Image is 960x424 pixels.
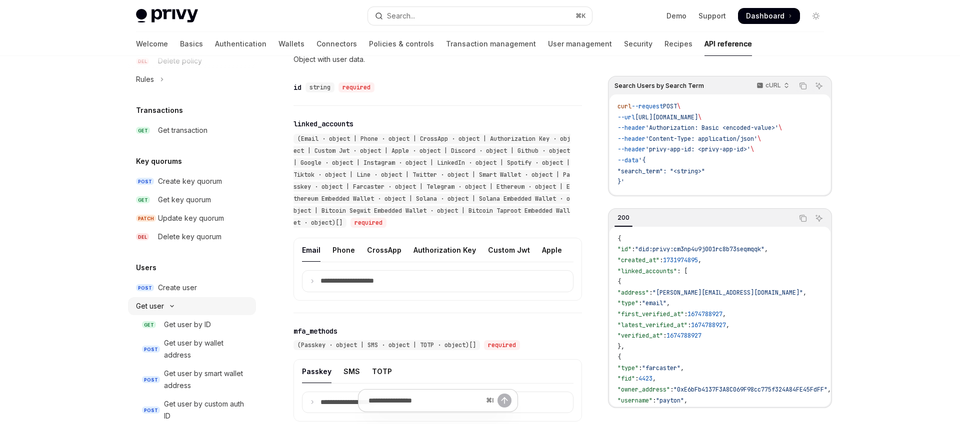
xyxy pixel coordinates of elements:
[293,135,570,227] span: (Email · object | Phone · object | CrossApp · object | Authorization Key · object | Custom Jwt · ...
[635,375,638,383] span: :
[350,218,386,228] div: required
[638,299,642,307] span: :
[158,212,224,224] div: Update key quorum
[136,155,182,167] h5: Key quorums
[128,365,256,395] a: POSTGet user by smart wallet address
[293,53,582,65] p: Object with user data.
[302,360,331,383] div: Passkey
[764,245,768,253] span: ,
[164,319,211,331] div: Get user by ID
[158,282,197,294] div: Create user
[656,397,684,405] span: "payton"
[677,102,680,110] span: \
[614,212,632,224] div: 200
[635,245,764,253] span: "did:privy:cm3np4u9j001rc8b73seqmqqk"
[698,256,701,264] span: ,
[624,32,652,56] a: Security
[722,310,726,318] span: ,
[663,256,698,264] span: 1731974895
[687,310,722,318] span: 1674788927
[136,178,154,185] span: POST
[663,332,666,340] span: :
[726,321,729,329] span: ,
[617,124,645,132] span: --header
[638,375,652,383] span: 4423
[827,386,831,394] span: ,
[649,289,652,297] span: :
[691,321,726,329] span: 1674788927
[136,104,183,116] h5: Transactions
[136,284,154,292] span: POST
[136,215,156,222] span: PATCH
[638,364,642,372] span: :
[645,135,757,143] span: 'Content-Type: application/json'
[617,289,649,297] span: "address"
[128,279,256,297] a: POSTCreate user
[803,289,806,297] span: ,
[488,238,530,262] div: Custom Jwt
[164,368,250,392] div: Get user by smart wallet address
[796,212,809,225] button: Copy the contents from the code block
[746,11,784,21] span: Dashboard
[158,124,207,136] div: Get transaction
[617,332,663,340] span: "verified_at"
[338,82,374,92] div: required
[368,7,592,25] button: Open search
[309,83,330,91] span: string
[778,124,782,132] span: \
[164,337,250,361] div: Get user by wallet address
[136,127,150,134] span: GET
[614,82,704,90] span: Search Users by Search Term
[663,102,677,110] span: POST
[215,32,266,56] a: Authentication
[128,316,256,334] a: GETGet user by ID
[617,113,635,121] span: --url
[142,346,160,353] span: POST
[372,360,392,383] div: TOTP
[617,375,635,383] span: "fid"
[343,360,360,383] div: SMS
[617,310,684,318] span: "first_verified_at"
[164,398,250,422] div: Get user by custom auth ID
[796,79,809,92] button: Copy the contents from the code block
[642,364,680,372] span: "farcaster"
[128,172,256,190] a: POSTCreate key quorum
[617,364,638,372] span: "type"
[751,77,793,94] button: cURL
[642,299,666,307] span: "email"
[617,156,638,164] span: --data
[617,135,645,143] span: --header
[128,70,256,88] button: Toggle Rules section
[664,32,692,56] a: Recipes
[484,340,520,350] div: required
[808,8,824,24] button: Toggle dark mode
[677,267,687,275] span: : [
[652,397,656,405] span: :
[617,353,621,361] span: {
[645,145,750,153] span: 'privy-app-id: <privy-app-id>'
[297,341,476,349] span: (Passkey · object | SMS · object | TOTP · object)[]
[542,238,562,262] div: Apple
[617,256,659,264] span: "created_at"
[293,326,337,336] div: mfa_methods
[617,145,645,153] span: --header
[387,10,415,22] div: Search...
[666,332,701,340] span: 1674788927
[575,12,586,20] span: ⌘ K
[670,386,673,394] span: :
[136,73,154,85] div: Rules
[497,394,511,408] button: Send message
[659,256,663,264] span: :
[617,397,652,405] span: "username"
[128,297,256,315] button: Toggle Get user section
[738,8,800,24] a: Dashboard
[128,334,256,364] a: POSTGet user by wallet address
[278,32,304,56] a: Wallets
[673,386,827,394] span: "0xE6bFb4137F3A8C069F98cc775f324A84FE45FdFF"
[680,364,684,372] span: ,
[812,79,825,92] button: Ask AI
[369,32,434,56] a: Policies & controls
[617,178,624,186] span: }'
[617,321,687,329] span: "latest_verified_at"
[617,299,638,307] span: "type"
